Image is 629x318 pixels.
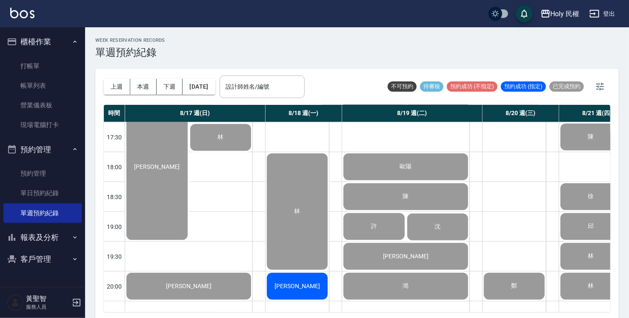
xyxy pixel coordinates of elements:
span: 鄭 [510,282,519,290]
span: 許 [369,223,379,230]
a: 營業儀表板 [3,95,82,115]
span: 不可預約 [388,83,417,90]
img: Person [7,294,24,311]
span: 林 [293,208,302,215]
div: 時間 [104,105,125,122]
h5: 黃聖智 [26,295,69,303]
div: 8/18 週(一) [266,105,342,122]
div: 8/17 週(日) [125,105,266,122]
a: 現場電腦打卡 [3,115,82,135]
a: 單週預約紀錄 [3,203,82,223]
a: 帳單列表 [3,76,82,95]
span: 預約成功 (指定) [501,83,546,90]
button: 上週 [104,79,130,95]
span: 邱 [586,223,596,230]
div: Holy 民權 [551,9,580,19]
p: 服務人員 [26,303,69,311]
span: 陳 [401,193,411,200]
span: 林 [586,252,596,260]
button: 下週 [157,79,183,95]
img: Logo [10,8,34,18]
button: 登出 [586,6,619,22]
button: 報表及分析 [3,226,82,249]
button: 櫃檯作業 [3,31,82,53]
span: 已完成預約 [549,83,584,90]
div: 8/20 週(三) [483,105,559,122]
div: 19:30 [104,241,125,271]
button: save [516,5,533,22]
div: 18:30 [104,182,125,211]
div: 19:00 [104,211,125,241]
a: 單日預約紀錄 [3,183,82,203]
button: 本週 [130,79,157,95]
span: [PERSON_NAME] [164,283,213,289]
a: 預約管理 [3,164,82,183]
span: 陳 [586,133,596,141]
span: [PERSON_NAME] [132,163,181,170]
span: 待審核 [420,83,443,90]
span: [PERSON_NAME] [381,253,430,260]
span: 林 [586,282,596,290]
span: 林 [216,133,225,141]
button: 預約管理 [3,139,82,161]
h2: WEEK RESERVATION RECORDS [95,38,165,43]
span: 澔 [401,282,411,290]
button: [DATE] [183,79,215,95]
div: 17:00 [104,92,125,122]
div: 20:00 [104,271,125,301]
span: 徐 [586,193,596,200]
a: 打帳單 [3,56,82,76]
span: 沈 [433,223,442,231]
span: 歐陽 [398,163,414,171]
button: Holy 民權 [537,5,583,23]
div: 17:30 [104,122,125,152]
span: 預約成功 (不指定) [447,83,497,90]
span: [PERSON_NAME] [273,283,322,289]
div: 18:00 [104,152,125,182]
h3: 單週預約紀錄 [95,46,165,58]
div: 8/19 週(二) [342,105,483,122]
button: 客戶管理 [3,248,82,270]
